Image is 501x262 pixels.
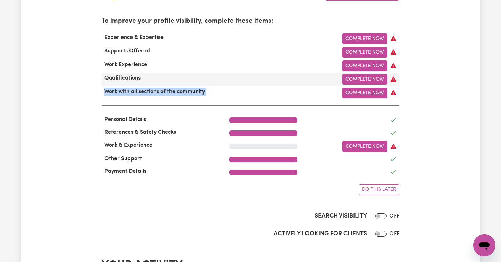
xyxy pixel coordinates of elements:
iframe: Button to launch messaging window [473,234,495,256]
span: OFF [389,213,399,219]
span: OFF [389,231,399,237]
span: Supports Offered [102,48,153,54]
a: Complete Now [342,141,387,152]
a: Complete Now [342,60,387,71]
a: Complete Now [342,33,387,44]
a: Complete Now [342,88,387,98]
span: Do this later [362,187,396,192]
span: Personal Details [102,117,149,122]
span: Work with all sections of the community [102,89,208,95]
span: Experience & Expertise [102,35,166,40]
label: Search Visibility [315,212,367,221]
a: Complete Now [342,74,387,85]
span: References & Safety Checks [102,130,179,135]
span: Other Support [102,156,145,162]
span: Qualifications [102,75,143,81]
a: Complete Now [342,47,387,58]
span: Work Experience [102,62,150,67]
span: Work & Experience [102,142,155,148]
label: Actively Looking for Clients [273,229,367,238]
button: Do this later [359,184,399,195]
p: To improve your profile visibility, complete these items: [102,16,399,26]
span: Payment Details [102,169,149,174]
